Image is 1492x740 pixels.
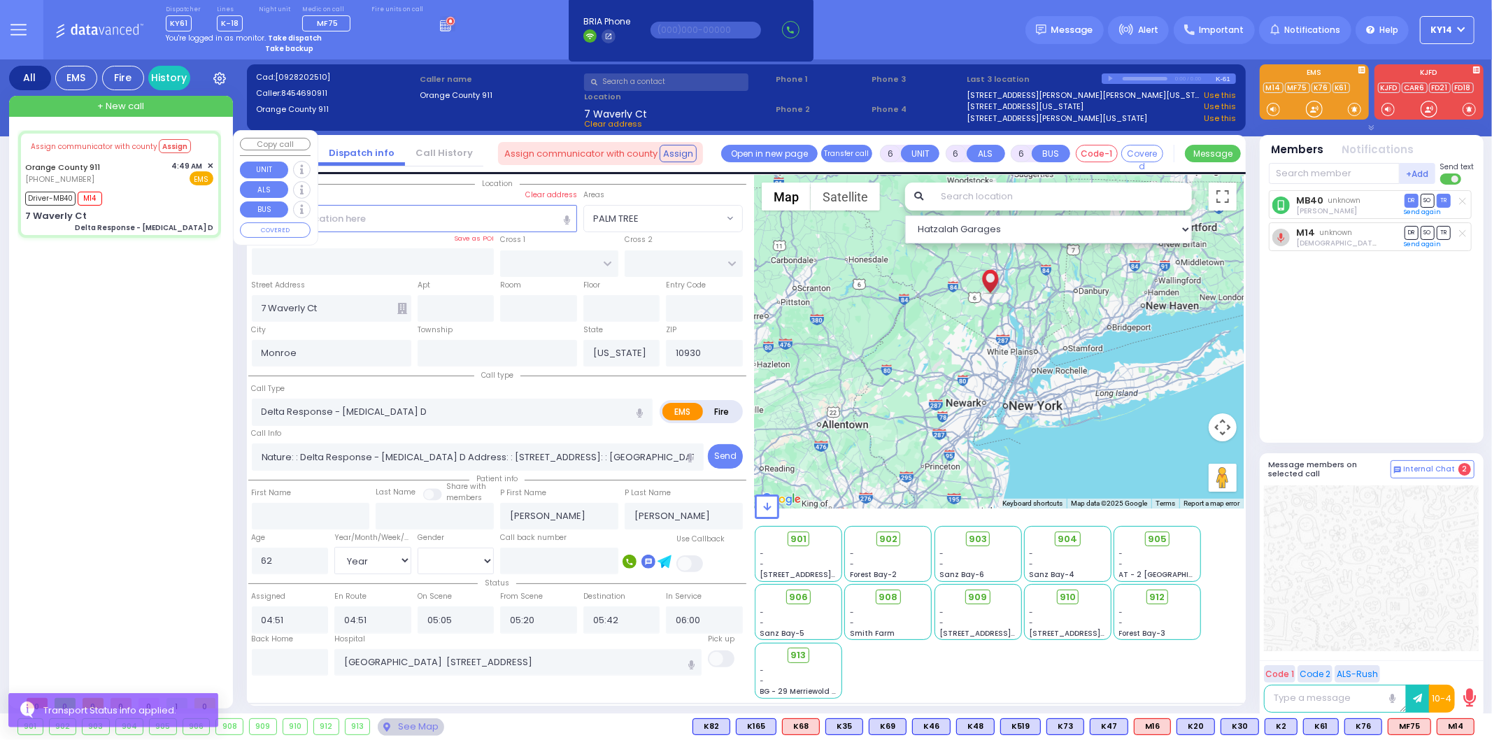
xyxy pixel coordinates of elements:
[676,534,725,545] label: Use Callback
[782,718,820,735] div: ALS
[281,87,327,99] span: 8454690911
[252,591,286,602] label: Assigned
[275,71,330,83] span: [0928202510]
[1138,24,1158,36] span: Alert
[666,591,702,602] label: In Service
[500,234,525,246] label: Cross 1
[692,718,730,735] div: BLS
[216,719,243,734] div: 908
[583,280,600,291] label: Floor
[1405,226,1419,239] span: DR
[1437,226,1451,239] span: TR
[166,33,266,43] span: You're logged in as monitor.
[420,90,579,101] label: Orange County 911
[1405,194,1419,207] span: DR
[583,15,630,28] span: BRIA Phone
[1264,665,1295,683] button: Code 1
[1046,718,1084,735] div: K73
[825,718,863,735] div: K35
[584,107,647,118] span: 7 Waverly Ct
[252,325,267,336] label: City
[172,161,203,171] span: 4:49 AM
[1328,195,1361,206] span: unknown
[1431,24,1453,36] span: KY14
[1421,226,1435,239] span: SO
[850,569,897,580] span: Forest Bay-2
[397,303,407,314] span: Other building occupants
[1344,718,1382,735] div: BLS
[302,6,355,14] label: Medic on call
[583,591,625,602] label: Destination
[721,145,818,162] a: Open in new page
[259,6,290,14] label: Night unit
[346,719,370,734] div: 913
[625,488,671,499] label: P Last Name
[666,325,676,336] label: ZIP
[1058,532,1077,546] span: 904
[662,403,703,420] label: EMS
[702,403,741,420] label: Fire
[1269,163,1400,184] input: Search member
[256,104,415,115] label: Orange County 911
[1303,718,1339,735] div: K61
[25,209,87,223] div: 7 Waverly Ct
[418,591,452,602] label: On Scene
[217,15,243,31] span: K-18
[475,178,520,189] span: Location
[25,173,94,185] span: [PHONE_NUMBER]
[1269,460,1391,478] h5: Message members on selected call
[584,118,642,129] span: Clear address
[166,6,201,14] label: Dispatcher
[1119,559,1123,569] span: -
[446,481,486,492] small: Share with
[1379,24,1398,36] span: Help
[760,676,765,686] span: -
[9,66,51,90] div: All
[478,578,516,588] span: Status
[1420,16,1475,44] button: KY14
[758,490,804,508] a: Open this area in Google Maps (opens a new window)
[1036,24,1046,35] img: message.svg
[850,618,854,628] span: -
[850,628,895,639] span: Smith Farm
[378,718,443,736] div: See map
[1119,569,1223,580] span: AT - 2 [GEOGRAPHIC_DATA]
[500,488,546,499] label: P First Name
[500,532,567,543] label: Call back number
[762,183,811,211] button: Show street map
[420,73,579,85] label: Caller name
[252,428,282,439] label: Call Info
[760,628,805,639] span: Sanz Bay-5
[166,15,192,31] span: KY61
[240,201,288,218] button: BUS
[1121,145,1163,162] button: Covered
[500,280,521,291] label: Room
[1090,718,1128,735] div: BLS
[334,649,702,676] input: Search hospital
[821,145,872,162] button: Transfer call
[939,607,944,618] span: -
[31,141,157,152] span: Assign communicator with county
[1429,83,1451,93] a: FD21
[790,532,807,546] span: 901
[1374,69,1484,79] label: KJFD
[584,91,771,103] label: Location
[1296,206,1357,216] span: Israel Knobloch
[939,618,944,628] span: -
[252,280,306,291] label: Street Address
[97,99,144,113] span: + New call
[1265,718,1298,735] div: BLS
[1177,718,1215,735] div: BLS
[1029,618,1033,628] span: -
[967,101,1084,113] a: [STREET_ADDRESS][US_STATE]
[256,71,415,83] label: Cad:
[760,607,765,618] span: -
[1029,628,1161,639] span: [STREET_ADDRESS][PERSON_NAME]
[850,559,854,569] span: -
[25,192,76,206] span: Driver-MB40
[1284,24,1340,36] span: Notifications
[1204,90,1236,101] a: Use this
[1391,460,1475,478] button: Internal Chat 2
[1209,464,1237,492] button: Drag Pegman onto the map to open Street View
[1134,718,1171,735] div: M16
